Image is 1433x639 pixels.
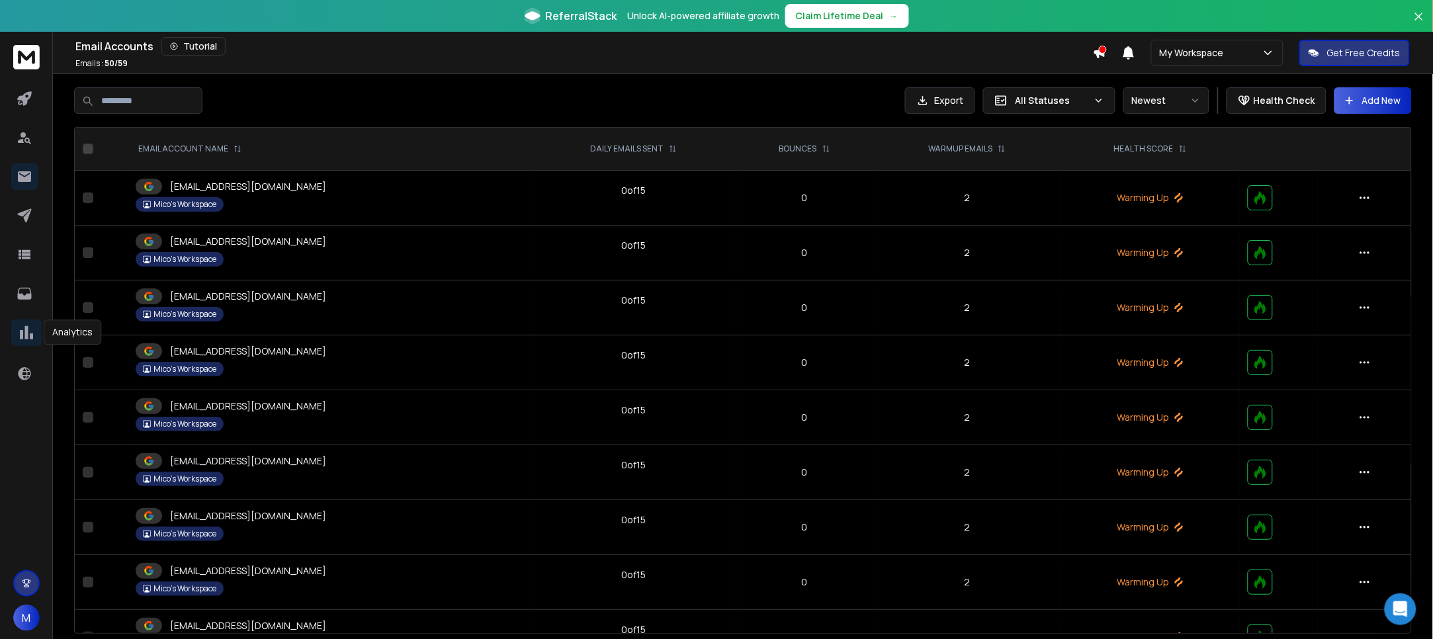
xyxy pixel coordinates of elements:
[1069,411,1232,424] p: Warming Up
[744,411,866,424] p: 0
[785,4,909,28] button: Claim Lifetime Deal→
[621,513,646,527] div: 0 of 15
[75,37,1093,56] div: Email Accounts
[1227,87,1326,114] button: Health Check
[1069,575,1232,589] p: Warming Up
[153,529,216,539] p: Mico's Workspace
[153,199,216,210] p: Mico's Workspace
[744,191,866,204] p: 0
[873,390,1061,445] td: 2
[1299,40,1410,66] button: Get Free Credits
[13,605,40,631] button: M
[1069,466,1232,479] p: Warming Up
[744,575,866,589] p: 0
[170,454,326,468] p: [EMAIL_ADDRESS][DOMAIN_NAME]
[1069,246,1232,259] p: Warming Up
[744,246,866,259] p: 0
[744,466,866,479] p: 0
[153,583,216,594] p: Mico's Workspace
[170,509,326,523] p: [EMAIL_ADDRESS][DOMAIN_NAME]
[621,568,646,581] div: 0 of 15
[546,8,617,24] span: ReferralStack
[153,419,216,429] p: Mico's Workspace
[153,309,216,319] p: Mico's Workspace
[105,58,128,69] span: 50 / 59
[621,623,646,636] div: 0 of 15
[170,619,326,632] p: [EMAIL_ADDRESS][DOMAIN_NAME]
[628,9,780,22] p: Unlock AI-powered affiliate growth
[873,555,1061,610] td: 2
[590,144,664,154] p: DAILY EMAILS SENT
[873,171,1061,226] td: 2
[1334,87,1412,114] button: Add New
[1160,46,1229,60] p: My Workspace
[744,521,866,534] p: 0
[873,226,1061,280] td: 2
[1069,301,1232,314] p: Warming Up
[1411,8,1428,40] button: Close banner
[744,301,866,314] p: 0
[170,235,326,248] p: [EMAIL_ADDRESS][DOMAIN_NAME]
[621,458,646,472] div: 0 of 15
[170,290,326,303] p: [EMAIL_ADDRESS][DOMAIN_NAME]
[153,364,216,374] p: Mico's Workspace
[1385,593,1416,625] div: Open Intercom Messenger
[1254,94,1315,107] p: Health Check
[161,37,226,56] button: Tutorial
[873,500,1061,555] td: 2
[1069,356,1232,369] p: Warming Up
[889,9,898,22] span: →
[170,564,326,577] p: [EMAIL_ADDRESS][DOMAIN_NAME]
[44,319,101,345] div: Analytics
[779,144,817,154] p: BOUNCES
[170,400,326,413] p: [EMAIL_ADDRESS][DOMAIN_NAME]
[1327,46,1401,60] p: Get Free Credits
[170,180,326,193] p: [EMAIL_ADDRESS][DOMAIN_NAME]
[170,345,326,358] p: [EMAIL_ADDRESS][DOMAIN_NAME]
[1123,87,1209,114] button: Newest
[153,474,216,484] p: Mico's Workspace
[621,184,646,197] div: 0 of 15
[873,280,1061,335] td: 2
[621,239,646,252] div: 0 of 15
[873,335,1061,390] td: 2
[1016,94,1088,107] p: All Statuses
[1069,521,1232,534] p: Warming Up
[621,349,646,362] div: 0 of 15
[75,58,128,69] p: Emails :
[153,254,216,265] p: Mico's Workspace
[621,404,646,417] div: 0 of 15
[1069,191,1232,204] p: Warming Up
[744,356,866,369] p: 0
[873,445,1061,500] td: 2
[138,144,241,154] div: EMAIL ACCOUNT NAME
[928,144,992,154] p: WARMUP EMAILS
[621,294,646,307] div: 0 of 15
[905,87,975,114] button: Export
[1114,144,1174,154] p: HEALTH SCORE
